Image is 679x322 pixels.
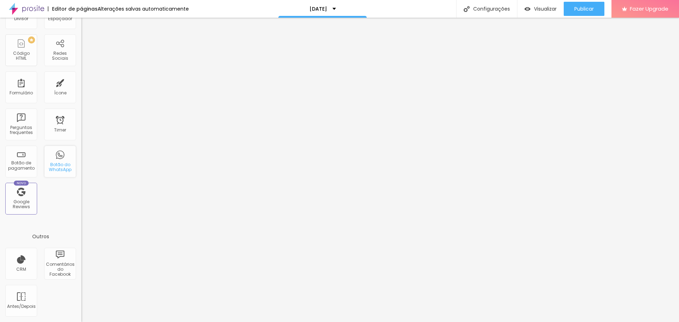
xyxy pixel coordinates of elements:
[517,2,564,16] button: Visualizar
[16,267,26,272] div: CRM
[14,181,29,186] div: Novo
[464,6,470,12] img: Icone
[10,90,33,95] div: Formulário
[54,128,66,133] div: Timer
[564,2,604,16] button: Publicar
[524,6,530,12] img: view-1.svg
[7,199,35,210] div: Google Reviews
[309,6,327,11] p: [DATE]
[574,6,594,12] span: Publicar
[81,18,679,322] iframe: Editor
[48,16,72,21] div: Espaçador
[98,6,189,11] div: Alterações salvas automaticamente
[534,6,557,12] span: Visualizar
[46,51,74,61] div: Redes Sociais
[7,51,35,61] div: Código HTML
[630,6,668,12] span: Fazer Upgrade
[14,16,28,21] div: Divisor
[46,262,74,277] div: Comentários do Facebook
[7,125,35,135] div: Perguntas frequentes
[7,160,35,171] div: Botão de pagamento
[54,90,66,95] div: Ícone
[46,162,74,172] div: Botão do WhatsApp
[48,6,98,11] div: Editor de páginas
[7,304,35,309] div: Antes/Depois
